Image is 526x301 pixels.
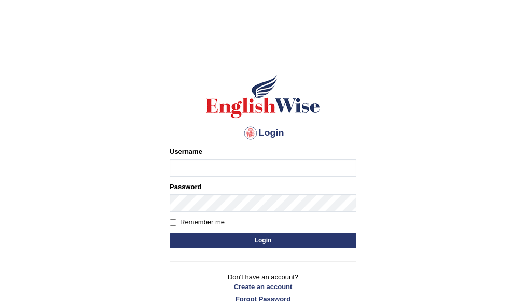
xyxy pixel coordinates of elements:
a: Create an account [170,282,356,292]
label: Password [170,182,201,192]
h4: Login [170,125,356,141]
label: Username [170,147,202,156]
input: Remember me [170,219,176,226]
img: Logo of English Wise sign in for intelligent practice with AI [204,73,322,120]
button: Login [170,233,356,248]
label: Remember me [170,217,225,227]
